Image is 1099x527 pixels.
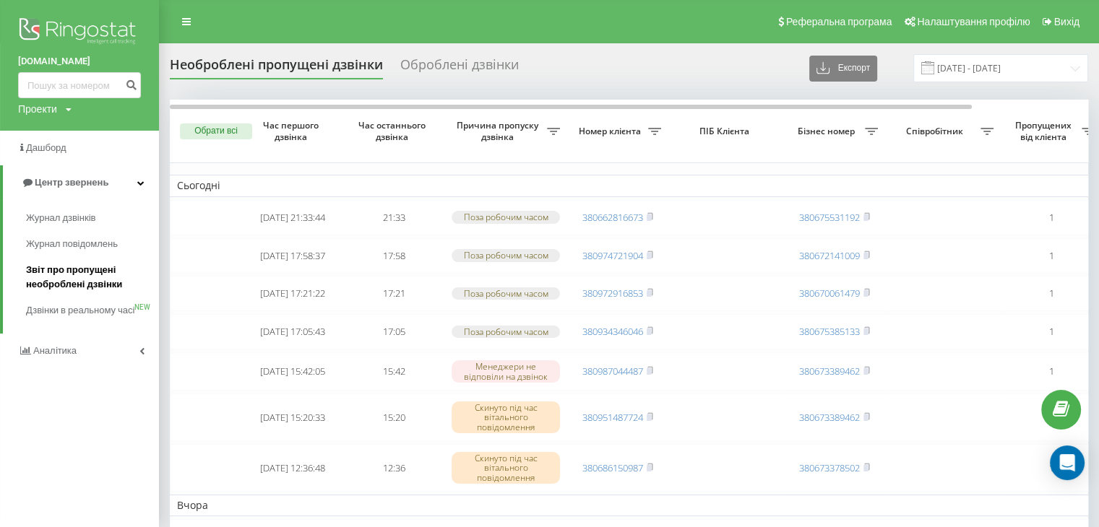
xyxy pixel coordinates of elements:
[582,249,643,262] a: 380974721904
[26,237,118,251] span: Журнал повідомлень
[355,120,433,142] span: Час останнього дзвінка
[452,360,560,382] div: Менеджери не відповіли на дзвінок
[18,72,141,98] input: Пошук за номером
[809,56,877,82] button: Експорт
[18,102,57,116] div: Проекти
[582,461,643,474] a: 380686150987
[799,249,860,262] a: 380672141009
[26,263,152,292] span: Звіт про пропущені необроблені дзвінки
[582,287,643,300] a: 380972916853
[254,120,332,142] span: Час першого дзвінка
[452,452,560,484] div: Скинуто під час вітального повідомлення
[791,126,865,137] span: Бізнес номер
[33,345,77,356] span: Аналiтика
[242,238,343,274] td: [DATE] 17:58:37
[26,257,159,297] a: Звіт про пропущені необроблені дзвінки
[452,120,547,142] span: Причина пропуску дзвінка
[799,411,860,424] a: 380673389462
[18,14,141,51] img: Ringostat logo
[1008,120,1082,142] span: Пропущених від клієнта
[799,461,860,474] a: 380673378502
[452,211,560,223] div: Поза робочим часом
[343,314,444,349] td: 17:05
[26,303,134,318] span: Дзвінки в реальному часі
[917,16,1030,27] span: Налаштування профілю
[400,57,519,79] div: Оброблені дзвінки
[170,57,383,79] div: Необроблені пропущені дзвінки
[242,276,343,311] td: [DATE] 17:21:22
[343,352,444,391] td: 15:42
[3,165,159,200] a: Центр звернень
[26,142,66,153] span: Дашборд
[786,16,892,27] span: Реферальна програма
[343,276,444,311] td: 17:21
[582,211,643,224] a: 380662816673
[452,326,560,338] div: Поза робочим часом
[343,393,444,441] td: 15:20
[242,314,343,349] td: [DATE] 17:05:43
[26,231,159,257] a: Журнал повідомлень
[574,126,648,137] span: Номер клієнта
[343,444,444,492] td: 12:36
[799,211,860,224] a: 380675531192
[582,365,643,378] a: 380987044487
[1050,445,1085,480] div: Open Intercom Messenger
[242,444,343,492] td: [DATE] 12:36:48
[452,249,560,261] div: Поза робочим часом
[1054,16,1079,27] span: Вихід
[799,325,860,338] a: 380675385133
[26,297,159,323] a: Дзвінки в реальному часіNEW
[242,200,343,235] td: [DATE] 21:33:44
[26,211,95,225] span: Журнал дзвінків
[26,205,159,231] a: Журнал дзвінків
[343,200,444,235] td: 21:33
[681,126,772,137] span: ПІБ Клієнта
[452,401,560,433] div: Скинуто під час вітального повідомлення
[35,177,108,188] span: Центр звернень
[242,393,343,441] td: [DATE] 15:20:33
[18,54,141,69] a: [DOMAIN_NAME]
[799,287,860,300] a: 380670061479
[582,325,643,338] a: 380934346046
[582,411,643,424] a: 380951487724
[799,365,860,378] a: 380673389462
[892,126,981,137] span: Співробітник
[242,352,343,391] td: [DATE] 15:42:05
[452,287,560,300] div: Поза робочим часом
[180,123,252,139] button: Обрати всі
[343,238,444,274] td: 17:58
